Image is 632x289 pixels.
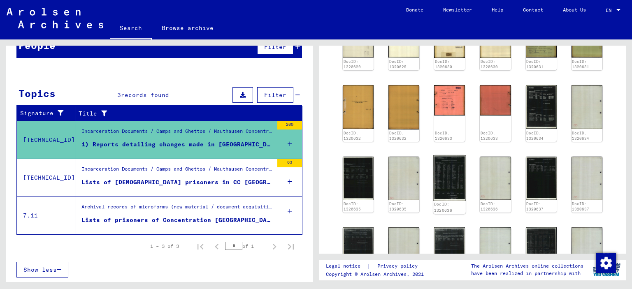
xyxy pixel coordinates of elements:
[326,271,428,278] p: Copyright © Arolsen Archives, 2021
[257,39,293,55] button: Filter
[326,262,428,271] div: |
[526,59,544,69] a: DocID: 1320631
[572,201,589,212] a: DocID: 1320637
[591,259,622,280] img: yv_logo.png
[526,85,557,129] img: 001.jpg
[389,59,407,69] a: DocID: 1320629
[388,157,419,200] img: 002.jpg
[596,253,616,273] img: Zustimmung ändern
[434,202,452,213] a: DocID: 1320636
[81,178,273,187] div: Lists of [DEMOGRAPHIC_DATA] prisoners in CC [GEOGRAPHIC_DATA]
[434,85,465,115] img: 001.jpg
[81,203,273,215] div: Archival records of microforms (new material / document acquisition) / Document acquisition in [G...
[264,91,286,99] span: Filter
[19,86,56,101] div: Topics
[81,165,273,177] div: Incarceration Documents / Camps and Ghettos / Mauthausen Concentration Camp / List Material [GEOG...
[371,262,428,271] a: Privacy policy
[152,18,223,38] a: Browse archive
[572,157,602,200] img: 002.jpg
[121,91,169,99] span: records found
[471,262,583,270] p: The Arolsen Archives online collections
[225,242,266,250] div: of 1
[480,157,511,200] img: 002.jpg
[572,227,602,271] img: 002.jpg
[388,227,419,271] img: 002.jpg
[481,131,498,141] a: DocID: 1320633
[471,270,583,277] p: have been realized in partnership with
[257,87,293,103] button: Filter
[79,107,294,120] div: Title
[343,157,374,200] img: 001.jpg
[344,131,361,141] a: DocID: 1320632
[389,131,407,141] a: DocID: 1320632
[526,201,544,212] a: DocID: 1320637
[435,131,452,141] a: DocID: 1320633
[20,107,77,120] div: Signature
[20,109,69,118] div: Signature
[389,201,407,212] a: DocID: 1320635
[7,8,103,28] img: Arolsen_neg.svg
[572,59,589,69] a: DocID: 1320631
[81,127,273,139] div: Incarceration Documents / Camps and Ghettos / Mauthausen Concentration Camp / List Material [GEOG...
[81,216,273,224] div: Lists of prisoners of Concentration [GEOGRAPHIC_DATA], [GEOGRAPHIC_DATA]
[326,262,367,271] a: Legal notice
[435,59,452,69] a: DocID: 1320630
[606,7,611,13] mat-select-trigger: EN
[481,201,498,212] a: DocID: 1320636
[572,85,602,129] img: 002.jpg
[480,227,511,271] img: 002.jpg
[526,131,544,141] a: DocID: 1320634
[433,155,466,201] img: 001.jpg
[17,197,75,234] td: 7.11
[110,18,152,39] a: Search
[192,238,209,254] button: First page
[16,262,68,277] button: Show less
[283,238,299,254] button: Last page
[150,243,179,250] div: 1 – 3 of 3
[117,91,121,99] span: 3
[264,43,286,51] span: Filter
[79,109,286,118] div: Title
[481,59,498,69] a: DocID: 1320630
[81,140,273,149] div: 1) Reports detailing changes made in [GEOGRAPHIC_DATA] [DATE] - [DATE] - 2) Name list of [DEMOGRA...
[344,59,361,69] a: DocID: 1320629
[277,121,302,129] div: 200
[343,85,374,129] img: 001.jpg
[434,227,465,271] img: 001.jpg
[209,238,225,254] button: Previous page
[388,85,419,129] img: 002.jpg
[480,85,511,116] img: 002.jpg
[17,159,75,197] td: [TECHNICAL_ID]
[526,157,557,200] img: 001.jpg
[23,266,57,273] span: Show less
[596,253,616,273] div: Zustimmung ändern
[572,131,589,141] a: DocID: 1320634
[277,159,302,167] div: 63
[344,201,361,212] a: DocID: 1320635
[17,121,75,159] td: [TECHNICAL_ID]
[343,227,374,271] img: 001.jpg
[526,227,557,271] img: 001.jpg
[266,238,283,254] button: Next page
